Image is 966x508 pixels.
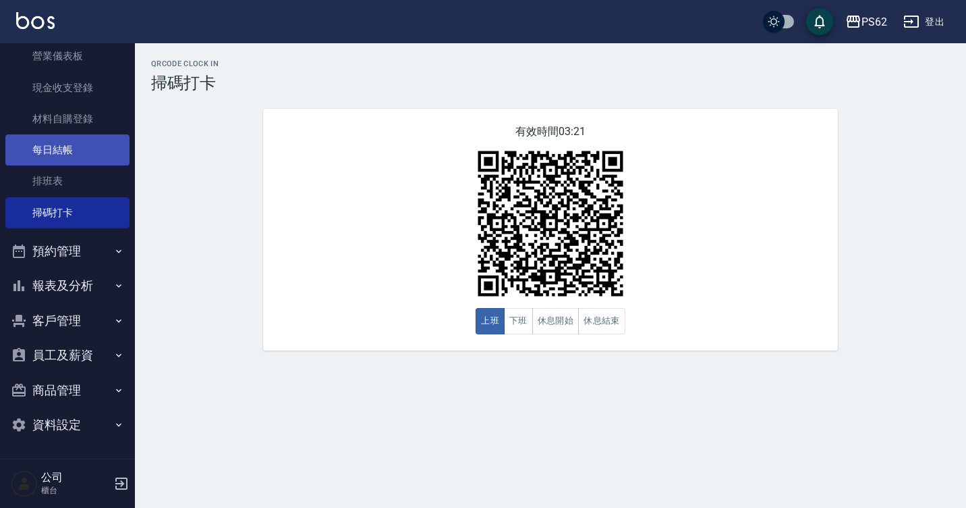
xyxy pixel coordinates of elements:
button: 預約管理 [5,234,130,269]
button: 休息結束 [578,308,625,334]
a: 掃碼打卡 [5,197,130,228]
button: 商品管理 [5,373,130,408]
div: 有效時間 03:21 [263,109,838,351]
a: 每日結帳 [5,134,130,166]
button: 報表及分析 [5,268,130,303]
button: 資料設定 [5,407,130,442]
a: 營業儀表板 [5,41,130,72]
a: 現金收支登錄 [5,72,130,103]
button: PS62 [840,8,892,36]
button: 客戶管理 [5,303,130,338]
h2: QRcode Clock In [151,59,950,68]
img: Logo [16,12,55,29]
h5: 公司 [41,471,110,484]
a: 排班表 [5,166,130,197]
button: 下班 [504,308,533,334]
button: 上班 [476,308,505,334]
a: 材料自購登錄 [5,103,130,134]
div: PS62 [861,14,887,30]
button: 登出 [898,9,950,34]
button: save [806,8,833,35]
button: 休息開始 [532,308,579,334]
h3: 掃碼打卡 [151,74,950,93]
button: 員工及薪資 [5,338,130,373]
p: 櫃台 [41,484,110,497]
img: Person [11,470,38,497]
